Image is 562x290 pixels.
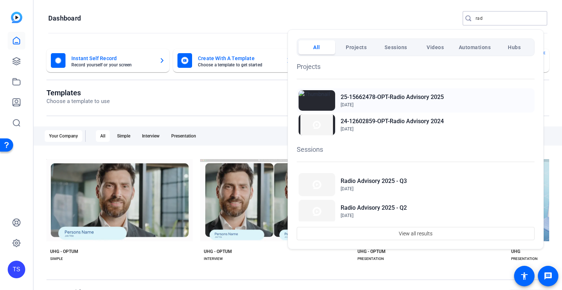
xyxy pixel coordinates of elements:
[459,41,491,54] span: Automations
[341,117,444,126] h2: 24-12602859-OPT-Radio Advisory 2024
[299,114,335,135] img: Thumbnail
[297,144,535,154] h1: Sessions
[341,213,353,218] span: [DATE]
[313,41,320,54] span: All
[341,102,353,107] span: [DATE]
[299,173,335,196] img: Thumbnail
[399,227,432,241] span: View all results
[341,93,444,102] h2: 25-15662478-OPT-Radio Advisory 2025
[346,41,367,54] span: Projects
[341,186,353,191] span: [DATE]
[427,41,444,54] span: Videos
[341,203,407,212] h2: Radio Advisory 2025 - Q2
[508,41,521,54] span: Hubs
[299,90,335,111] img: Thumbnail
[385,41,407,54] span: Sessions
[297,62,535,71] h1: Projects
[341,177,407,186] h2: Radio Advisory 2025 - Q3
[341,126,353,132] span: [DATE]
[297,227,535,240] button: View all results
[299,200,335,223] img: Thumbnail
